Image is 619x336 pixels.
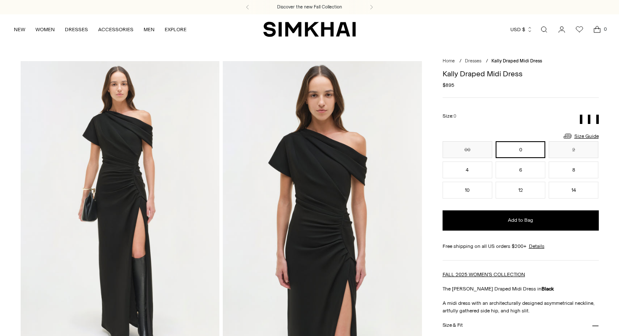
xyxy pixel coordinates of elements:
a: Wishlist [571,21,588,38]
button: Size & Fit [443,314,599,336]
a: NEW [14,20,25,39]
a: FALL 2025 WOMEN'S COLLECTION [443,271,525,277]
div: Free shipping on all US orders $200+ [443,242,599,250]
a: SIMKHAI [263,21,356,38]
span: Add to Bag [508,217,533,224]
button: Add to Bag [443,210,599,231]
a: ACCESSORIES [98,20,133,39]
p: The [PERSON_NAME] Draped Midi Dress in [443,285,599,293]
button: 6 [496,161,545,178]
button: 14 [549,182,598,199]
button: 2 [549,141,598,158]
button: 10 [443,182,492,199]
span: 0 [454,113,456,119]
a: MEN [144,20,155,39]
button: 12 [496,182,545,199]
a: DRESSES [65,20,88,39]
p: A midi dress with an architecturally designed asymmetrical neckline, artfully gathered side hip, ... [443,299,599,314]
a: Discover the new Fall Collection [277,4,342,11]
a: WOMEN [35,20,55,39]
button: USD $ [510,20,533,39]
strong: Black [542,286,554,292]
span: Kally Draped Midi Dress [491,58,542,64]
a: Dresses [465,58,481,64]
nav: breadcrumbs [443,58,599,65]
div: / [486,58,488,65]
button: 0 [496,141,545,158]
a: Details [529,242,544,250]
a: EXPLORE [165,20,187,39]
h1: Kally Draped Midi Dress [443,70,599,78]
button: 8 [549,161,598,178]
button: 4 [443,161,492,178]
a: Open cart modal [589,21,606,38]
a: Size Guide [563,131,599,141]
span: $895 [443,81,454,89]
a: Home [443,58,455,64]
a: Go to the account page [553,21,570,38]
h3: Size & Fit [443,323,463,328]
label: Size: [443,112,456,120]
a: Open search modal [536,21,552,38]
div: / [459,58,462,65]
button: 00 [443,141,492,158]
span: 0 [601,25,609,33]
